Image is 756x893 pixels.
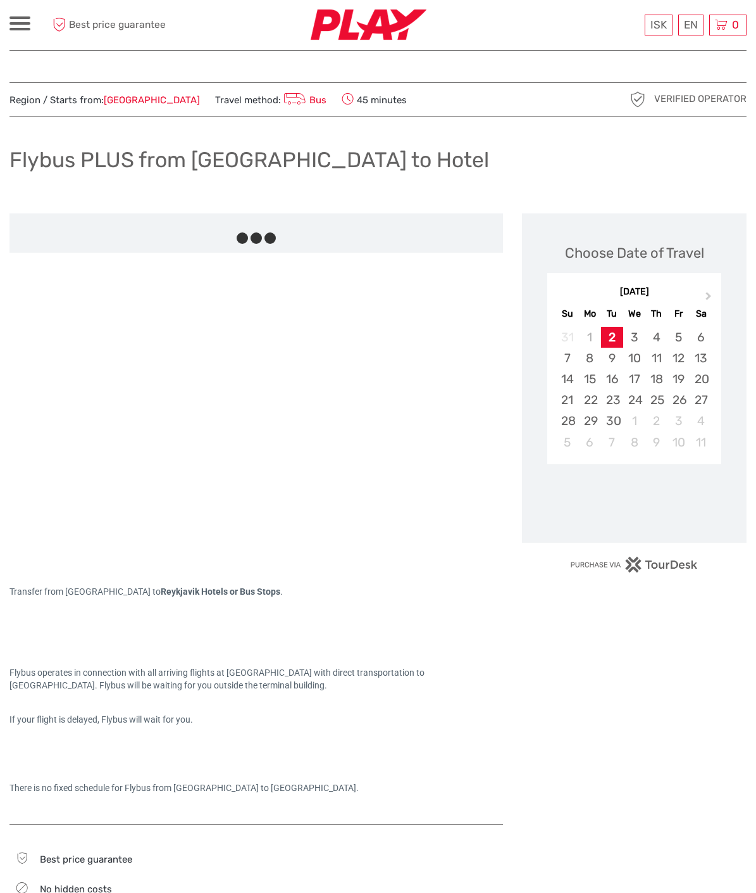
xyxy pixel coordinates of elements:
[601,432,623,453] div: Choose Tuesday, October 7th, 2025
[40,854,132,865] span: Best price guarantee
[601,389,623,410] div: Choose Tuesday, September 23rd, 2025
[556,369,578,389] div: Choose Sunday, September 14th, 2025
[667,389,690,410] div: Choose Friday, September 26th, 2025
[556,389,578,410] div: Choose Sunday, September 21st, 2025
[628,89,648,110] img: verified_operator_grey_128.png
[565,243,704,263] div: Choose Date of Travel
[645,327,667,348] div: Choose Thursday, September 4th, 2025
[667,327,690,348] div: Choose Friday, September 5th, 2025
[623,410,645,431] div: Choose Wednesday, October 1st, 2025
[570,557,698,573] img: PurchaseViaTourDesk.png
[280,586,283,597] span: .
[9,668,426,690] span: Flybus operates in connection with all arriving flights at [GEOGRAPHIC_DATA] with direct transpor...
[556,305,578,322] div: Su
[9,586,280,597] span: Transfer from [GEOGRAPHIC_DATA] to
[690,369,712,389] div: Choose Saturday, September 20th, 2025
[601,348,623,369] div: Choose Tuesday, September 9th, 2025
[9,783,359,793] span: There is no fixed schedule for Flybus from [GEOGRAPHIC_DATA] to [GEOGRAPHIC_DATA].
[630,497,638,505] div: Loading...
[667,432,690,453] div: Choose Friday, October 10th, 2025
[667,410,690,431] div: Choose Friday, October 3rd, 2025
[601,410,623,431] div: Choose Tuesday, September 30th, 2025
[690,348,712,369] div: Choose Saturday, September 13th, 2025
[690,305,712,322] div: Sa
[623,348,645,369] div: Choose Wednesday, September 10th, 2025
[579,327,601,348] div: Not available Monday, September 1st, 2025
[556,327,578,348] div: Not available Sunday, August 31st, 2025
[556,410,578,431] div: Choose Sunday, September 28th, 2025
[678,15,703,35] div: EN
[623,389,645,410] div: Choose Wednesday, September 24th, 2025
[690,432,712,453] div: Choose Saturday, October 11th, 2025
[650,18,667,31] span: ISK
[281,94,326,106] a: Bus
[700,289,720,309] button: Next Month
[667,305,690,322] div: Fr
[215,91,326,108] span: Travel method:
[730,18,741,31] span: 0
[645,432,667,453] div: Choose Thursday, October 9th, 2025
[342,91,407,108] span: 45 minutes
[9,147,489,173] h1: Flybus PLUS from [GEOGRAPHIC_DATA] to Hotel
[623,327,645,348] div: Choose Wednesday, September 3rd, 2025
[104,94,200,106] a: [GEOGRAPHIC_DATA]
[645,348,667,369] div: Choose Thursday, September 11th, 2025
[9,714,193,725] span: If your flight is delayed, Flybus will wait for you.
[690,327,712,348] div: Choose Saturday, September 6th, 2025
[654,92,747,106] span: Verified Operator
[579,348,601,369] div: Choose Monday, September 8th, 2025
[645,305,667,322] div: Th
[556,432,578,453] div: Choose Sunday, October 5th, 2025
[579,305,601,322] div: Mo
[161,586,280,597] strong: Reykjavik Hotels or Bus Stops
[645,369,667,389] div: Choose Thursday, September 18th, 2025
[579,410,601,431] div: Choose Monday, September 29th, 2025
[667,369,690,389] div: Choose Friday, September 19th, 2025
[623,305,645,322] div: We
[556,348,578,369] div: Choose Sunday, September 7th, 2025
[623,432,645,453] div: Choose Wednesday, October 8th, 2025
[49,15,194,35] span: Best price guarantee
[601,305,623,322] div: Tu
[645,389,667,410] div: Choose Thursday, September 25th, 2025
[690,410,712,431] div: Choose Saturday, October 4th, 2025
[9,94,200,107] span: Region / Starts from:
[311,9,426,41] img: Fly Play
[645,410,667,431] div: Choose Thursday, October 2nd, 2025
[601,327,623,348] div: Choose Tuesday, September 2nd, 2025
[551,327,717,453] div: month 2025-09
[690,389,712,410] div: Choose Saturday, September 27th, 2025
[579,369,601,389] div: Choose Monday, September 15th, 2025
[579,432,601,453] div: Choose Monday, October 6th, 2025
[547,286,721,299] div: [DATE]
[579,389,601,410] div: Choose Monday, September 22nd, 2025
[623,369,645,389] div: Choose Wednesday, September 17th, 2025
[601,369,623,389] div: Choose Tuesday, September 16th, 2025
[667,348,690,369] div: Choose Friday, September 12th, 2025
